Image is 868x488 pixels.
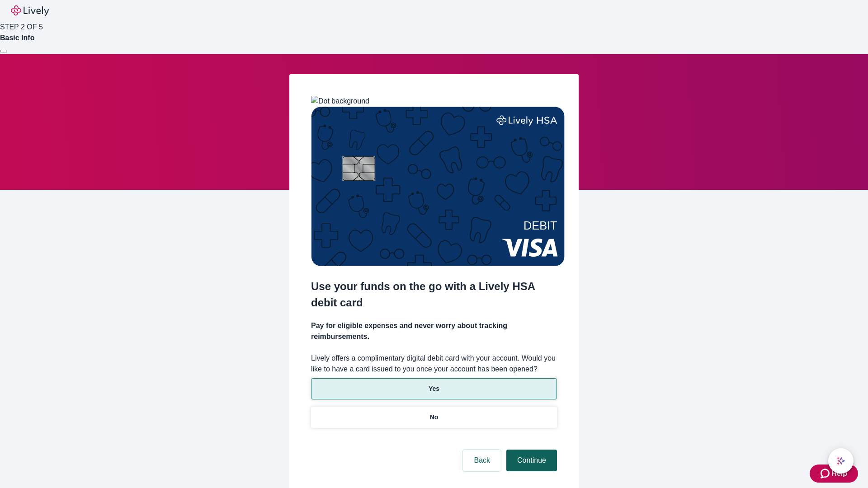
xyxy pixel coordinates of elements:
p: Yes [429,384,439,394]
h4: Pay for eligible expenses and never worry about tracking reimbursements. [311,320,557,342]
svg: Zendesk support icon [821,468,831,479]
p: No [430,413,439,422]
button: chat [828,448,854,474]
svg: Lively AI Assistant [836,456,845,465]
img: Debit card [311,107,565,266]
button: Yes [311,378,557,399]
img: Dot background [311,96,369,107]
button: Continue [506,450,557,471]
h2: Use your funds on the go with a Lively HSA debit card [311,278,557,311]
label: Lively offers a complimentary digital debit card with your account. Would you like to have a card... [311,353,557,375]
button: Zendesk support iconHelp [810,465,858,483]
span: Help [831,468,847,479]
button: No [311,407,557,428]
button: Back [463,450,501,471]
img: Lively [11,5,49,16]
